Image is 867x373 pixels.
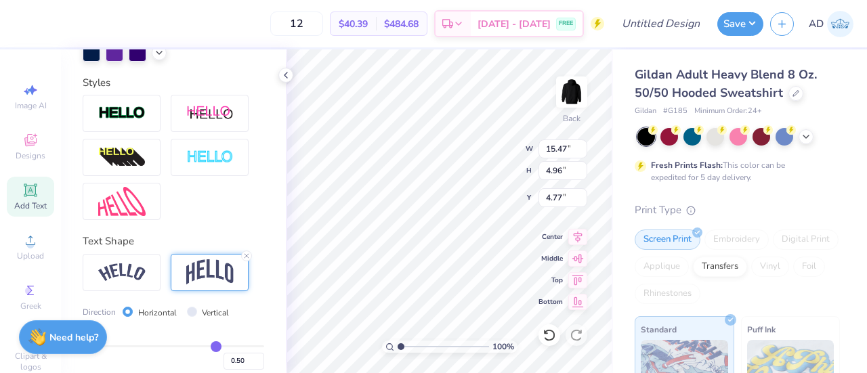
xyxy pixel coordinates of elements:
div: Rhinestones [635,284,700,304]
span: $484.68 [384,17,419,31]
strong: Fresh Prints Flash: [651,160,723,171]
span: Greek [20,301,41,311]
span: [DATE] - [DATE] [478,17,551,31]
span: Gildan Adult Heavy Blend 8 Oz. 50/50 Hooded Sweatshirt [635,66,817,101]
span: $40.39 [339,17,368,31]
span: Add Text [14,200,47,211]
div: Foil [793,257,825,277]
span: 100 % [492,341,514,353]
input: – – [270,12,323,36]
input: Untitled Design [611,10,711,37]
img: Ava Dee [827,11,853,37]
div: Print Type [635,202,840,218]
img: Free Distort [98,187,146,216]
button: Save [717,12,763,36]
img: Shadow [186,105,234,122]
img: Stroke [98,106,146,121]
span: FREE [559,19,573,28]
div: Text Shape [83,234,264,249]
div: Embroidery [704,229,769,250]
strong: Need help? [49,331,98,344]
img: Negative Space [186,150,234,165]
label: Horizontal [138,307,177,319]
div: Vinyl [751,257,789,277]
div: Styles [83,75,264,91]
span: Minimum Order: 24 + [694,106,762,117]
div: This color can be expedited for 5 day delivery. [651,159,818,183]
span: Bottom [538,297,563,307]
span: Upload [17,250,44,261]
div: Back [563,112,580,125]
div: Applique [635,257,689,277]
span: Designs [16,150,45,161]
div: Screen Print [635,229,700,250]
span: Top [538,276,563,285]
span: Clipart & logos [7,351,54,372]
span: AD [809,16,824,32]
span: # G185 [663,106,688,117]
span: Puff Ink [747,322,776,336]
span: Middle [538,254,563,263]
img: Arc [98,263,146,282]
label: Vertical [202,307,229,319]
div: Digital Print [773,229,839,250]
span: Image AI [15,100,47,111]
div: Transfers [693,257,747,277]
span: Center [538,232,563,242]
img: Arch [186,259,234,285]
span: Direction [83,306,116,318]
img: 3d Illusion [98,147,146,169]
span: Standard [641,322,677,336]
img: Back [558,79,585,106]
span: Gildan [635,106,656,117]
a: AD [809,11,853,37]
